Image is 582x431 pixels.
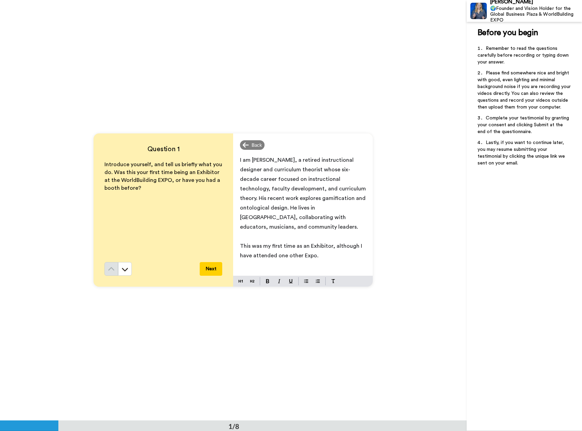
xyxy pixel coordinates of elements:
[278,279,281,283] img: italic-mark.svg
[316,278,320,284] img: numbered-block.svg
[478,29,538,37] span: Before you begin
[304,278,308,284] img: bulleted-block.svg
[490,6,582,23] div: 🌍Founder and Vision Holder for the Global Business Plaza & WorldBuilding EXPO
[250,278,254,284] img: heading-two-block.svg
[240,140,265,150] div: Back
[240,157,367,230] span: I am [PERSON_NAME], a retired instructional designer and curriculum theorist whose six-decade car...
[478,116,570,134] span: Complete your testimonial by granting your consent and clicking Submit at the end of the question...
[478,71,572,110] span: Please find somewhere nice and bright with good, even lighting and minimal background noise if yo...
[252,142,262,148] span: Back
[104,144,222,154] h4: Question 1
[239,278,243,284] img: heading-one-block.svg
[266,279,269,283] img: bold-mark.svg
[217,421,250,431] div: 1/8
[470,3,487,19] img: Profile Image
[331,279,335,283] img: clear-format.svg
[478,46,570,64] span: Remember to read the questions carefully before recording or typing down your answer.
[200,262,222,276] button: Next
[240,243,364,258] span: This was my first time as an Exhibitor, although I have attended one other Expo.
[104,162,224,191] span: Introduce yourself, and tell us briefly what you do. Was this your first time being an Exhibitor ...
[289,279,293,283] img: underline-mark.svg
[478,140,566,166] span: Lastly, if you want to continue later, you may resume submitting your testimonial by clicking the...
